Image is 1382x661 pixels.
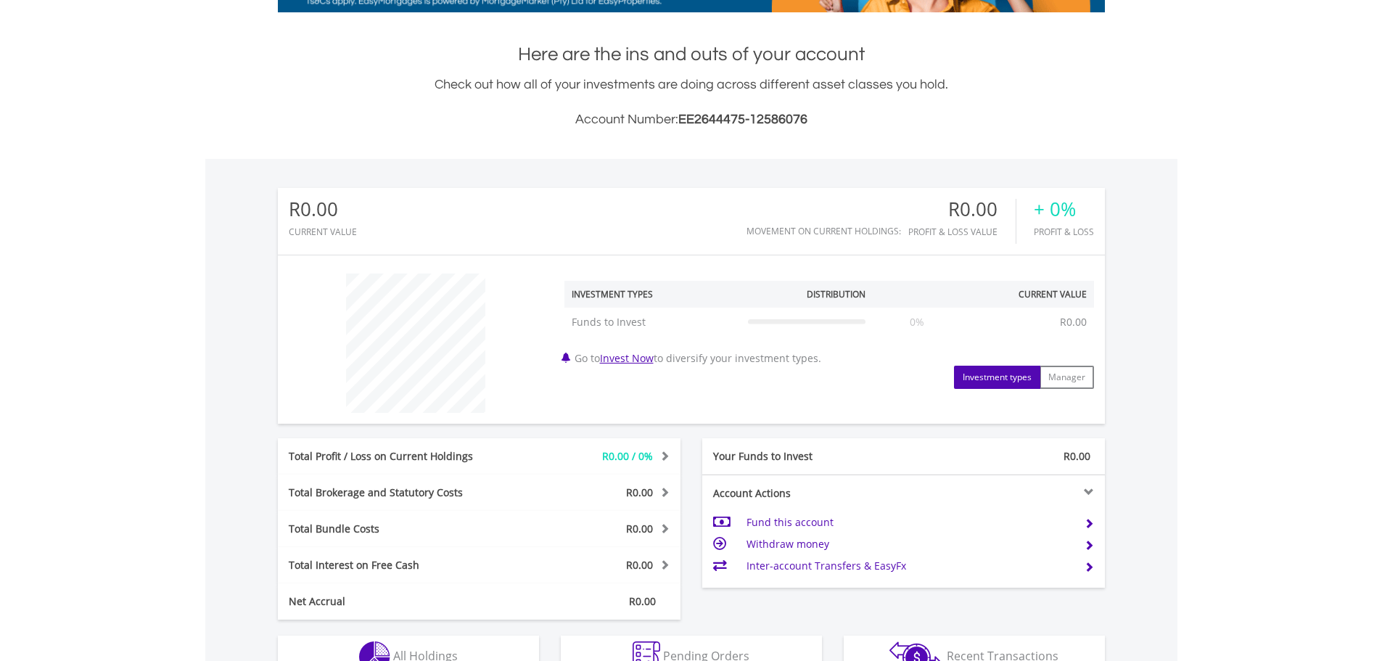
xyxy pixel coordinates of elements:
span: R0.00 [626,522,653,535]
div: Net Accrual [278,594,513,609]
td: R0.00 [1053,308,1094,337]
span: R0.00 / 0% [602,449,653,463]
div: Distribution [807,288,865,300]
div: Total Interest on Free Cash [278,558,513,572]
span: R0.00 [629,594,656,608]
div: Total Bundle Costs [278,522,513,536]
div: R0.00 [289,199,357,220]
div: Account Actions [702,486,904,501]
button: Manager [1040,366,1094,389]
div: Profit & Loss [1034,227,1094,237]
h1: Here are the ins and outs of your account [278,41,1105,67]
div: Go to to diversify your investment types. [554,266,1105,389]
button: Investment types [954,366,1040,389]
div: Profit & Loss Value [908,227,1016,237]
div: Movement on Current Holdings: [746,226,901,236]
div: Total Brokerage and Statutory Costs [278,485,513,500]
div: CURRENT VALUE [289,227,357,237]
div: + 0% [1034,199,1094,220]
td: 0% [873,308,961,337]
td: Funds to Invest [564,308,741,337]
th: Current Value [961,281,1094,308]
span: R0.00 [626,558,653,572]
div: Check out how all of your investments are doing across different asset classes you hold. [278,75,1105,130]
div: Total Profit / Loss on Current Holdings [278,449,513,464]
span: R0.00 [1064,449,1090,463]
div: Your Funds to Invest [702,449,904,464]
span: R0.00 [626,485,653,499]
a: Invest Now [600,351,654,365]
td: Withdraw money [746,533,1072,555]
td: Fund this account [746,512,1072,533]
div: R0.00 [908,199,1016,220]
th: Investment Types [564,281,741,308]
td: Inter-account Transfers & EasyFx [746,555,1072,577]
span: EE2644475-12586076 [678,112,807,126]
h3: Account Number: [278,110,1105,130]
